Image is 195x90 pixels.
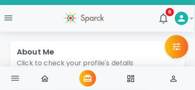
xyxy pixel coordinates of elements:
button: Update your Recognition Preferences [165,35,188,58]
h6: About Me [17,46,54,58]
button: 6 [156,10,172,26]
a: Sparck logo [63,11,104,28]
div: About MeClick to check your profile's details [10,41,185,73]
p: Click to check your profile's details [17,58,134,68]
img: Sparck logo [63,11,104,25]
span: 6 [166,8,174,16]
